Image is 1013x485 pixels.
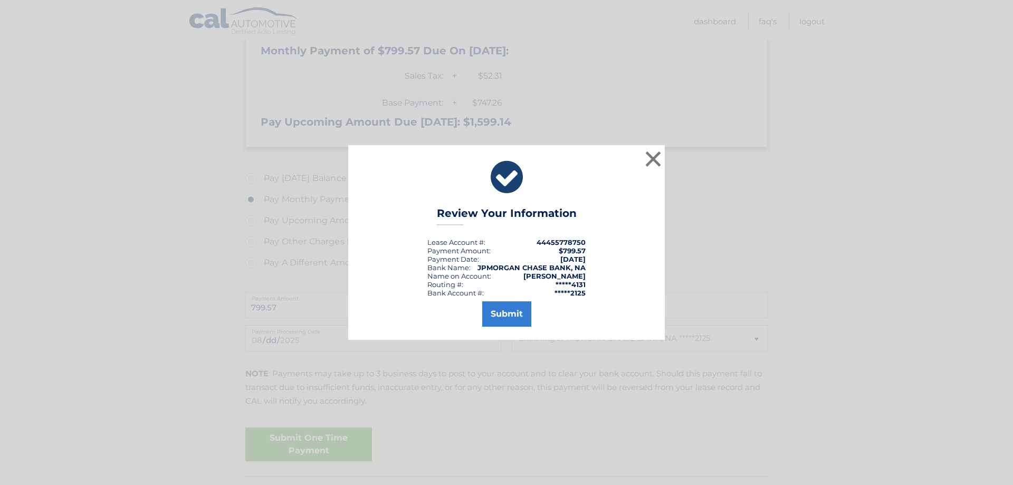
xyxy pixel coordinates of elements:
div: Payment Amount: [427,246,491,255]
button: × [643,148,664,169]
h3: Review Your Information [437,207,577,225]
span: $799.57 [559,246,586,255]
div: Bank Account #: [427,289,484,297]
div: Name on Account: [427,272,491,280]
div: Routing #: [427,280,463,289]
div: Bank Name: [427,263,471,272]
button: Submit [482,301,531,327]
span: Payment Date [427,255,477,263]
strong: [PERSON_NAME] [523,272,586,280]
strong: 44455778750 [537,238,586,246]
span: [DATE] [560,255,586,263]
div: : [427,255,479,263]
div: Lease Account #: [427,238,485,246]
strong: JPMORGAN CHASE BANK, NA [477,263,586,272]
